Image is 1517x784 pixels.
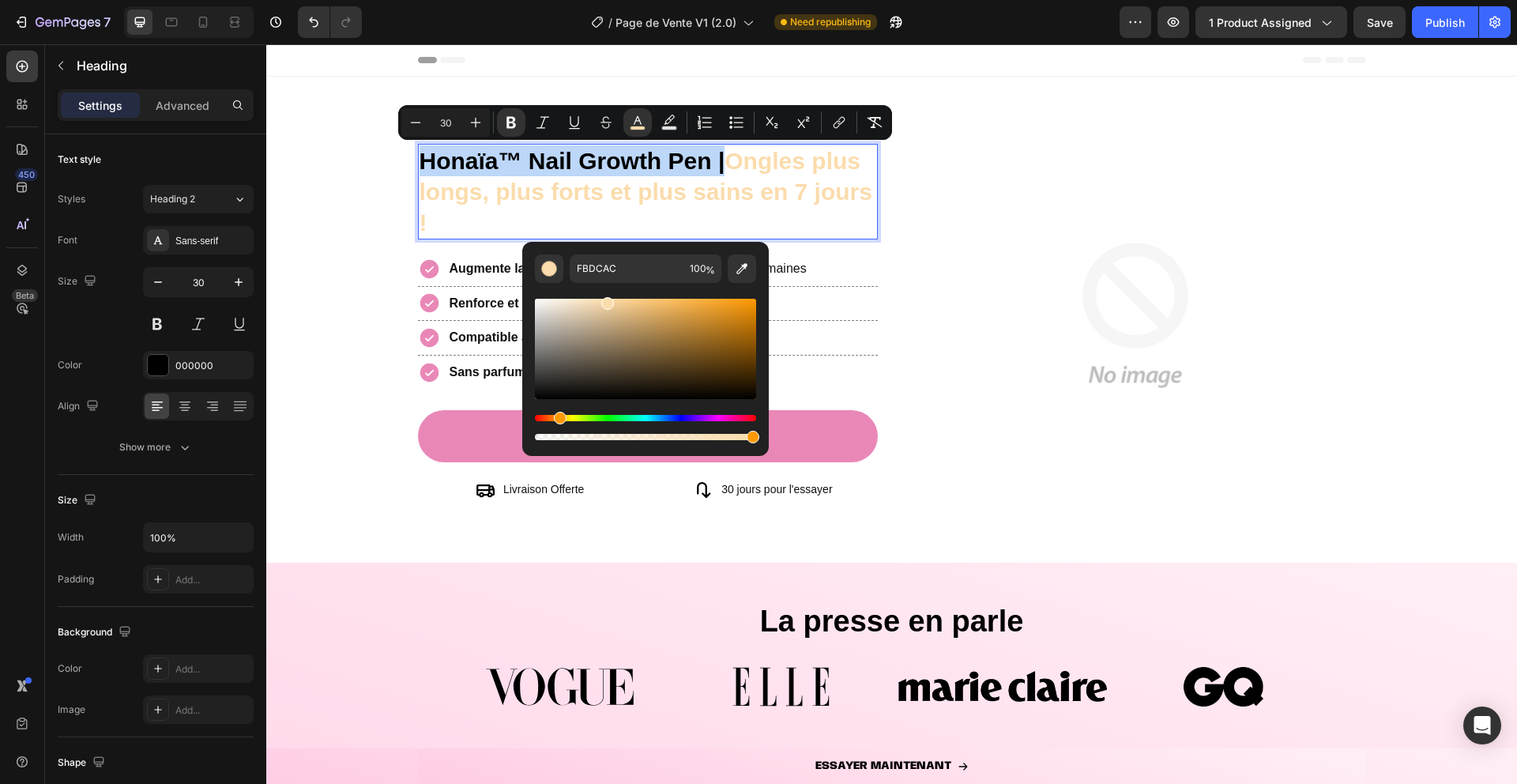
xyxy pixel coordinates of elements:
input: Auto [144,523,253,552]
div: Open Intercom Messenger [1463,707,1501,744]
strong: sans alcool [263,321,332,334]
h2: Rich Text Editor. Editing area: main [152,100,612,195]
strong: Ongles plus longs, plus forts et plus sains en 7 jours ! [153,104,606,191]
div: Width [58,530,84,545]
a: ESSAYER MAINTENANT [152,704,1100,740]
div: Padding [58,572,94,586]
strong: Honaïa™ Nail Growth Pen | [153,104,459,130]
span: Page de Vente V1 (2.0) [615,14,736,31]
a: ESSAYER MAINTENANT [152,366,612,418]
p: Advanced [156,97,209,114]
input: E.g FFFFFF [570,254,683,283]
img: no-image-2048-5e88c1b20e087fb7bbe9a3771824e743c244f437e4f8ba93bbf7b11b53f7824c_large.gif [662,64,1076,478]
div: Color [58,661,82,676]
div: 000000 [175,359,250,373]
p: 7 [104,13,111,32]
div: Shape [58,752,108,774]
u: 4.9/5 (1,250+ clients) [247,70,369,83]
strong: Augmente la longueur [183,217,317,231]
p: Settings [78,97,122,114]
button: Show more [58,433,254,462]
img: gempages_581767709222503180-a1ed3299-742b-4190-8e81-d1621806398a.svg [411,623,619,662]
div: Color [58,358,82,372]
div: Font [58,233,77,247]
button: Publish [1412,6,1478,38]
img: gempages_581767709222503180-5f5dacb0-82f9-475f-b5d1-9c4c368c025c.png [632,623,841,662]
strong: testé ophtalmologiquement [335,321,500,334]
div: Styles [58,192,85,206]
span: Save [1367,16,1393,29]
div: Text style [58,153,101,167]
div: Beta [12,289,38,302]
img: gempages_581767709222503180-01fc615a-9a21-4f0a-8ef4-c63e0f683f60.svg [152,69,239,85]
p: ESSAYER MAINTENANT [549,714,685,730]
div: Size [58,490,100,511]
div: Publish [1425,14,1465,31]
strong: Compatible avec mascara, extensions et lentilles [183,286,477,300]
div: Sans-serif [175,234,250,248]
p: Heading [77,56,247,75]
div: Image [58,703,85,717]
span: 30 jours pour l'essayer [455,439,566,451]
div: Align [58,396,102,417]
div: 450 [15,168,38,181]
strong: La presse en parle [494,560,758,594]
p: Livraison Offerte [237,435,318,455]
button: 7 [6,6,118,38]
span: Need republishing [790,15,871,29]
div: Editor contextual toolbar [398,105,892,140]
div: Add... [175,573,250,587]
p: jusqu’à +72% en seulement 6 semaines [183,213,540,236]
span: , , [183,321,501,334]
strong: Sans parfum [183,321,260,334]
img: gempages_581767709222503180-0c63e776-44e9-4727-8177-282538482680.svg [190,623,398,662]
button: Save [1353,6,1406,38]
div: Background [58,622,134,643]
img: gempages_581767709222503180-5b91dae0-78af-4730-8482-6d35867d15b4.png [853,623,1062,662]
strong: ESSAYER MAINTENANT [284,383,457,400]
button: 1 product assigned [1195,6,1347,38]
iframe: Design area [266,44,1517,784]
span: % [706,262,715,279]
span: Heading 2 [150,192,195,206]
p: durablement [183,248,375,271]
span: 1 product assigned [1209,14,1312,31]
div: Size [58,271,100,292]
div: Undo/Redo [298,6,362,38]
div: Hue [535,415,756,421]
div: Show more [119,439,193,455]
span: / [608,14,612,31]
button: Heading 2 [143,185,254,213]
strong: Renforce et densifie [183,252,304,266]
div: Add... [175,703,250,718]
div: Add... [175,662,250,677]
